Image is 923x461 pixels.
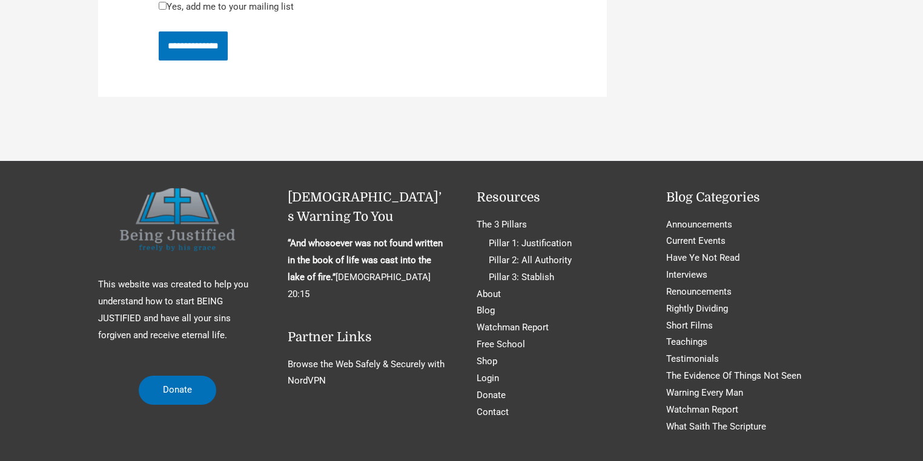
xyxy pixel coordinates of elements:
a: Contact [477,407,509,417]
a: Pillar 2: All Authority [489,255,572,266]
a: Login [477,373,499,384]
a: Donate [139,376,216,405]
a: Current Events [666,235,726,246]
h2: Partner Links [288,328,447,347]
a: Pillar 3: Stablish [489,272,554,283]
nav: Blog Categories [666,217,825,436]
a: Pillar 1: Justification [489,238,572,249]
h2: Resources [477,188,636,208]
h2: Blog Categories [666,188,825,208]
nav: Resources [477,217,636,421]
a: Watchman Report [666,404,738,415]
nav: Partner Links [288,356,447,390]
input: Yes, add me to your mailing list [159,2,167,10]
a: Announcements [666,219,732,230]
a: Donate [477,390,506,401]
a: Teachings [666,336,707,347]
a: Rightly Dividing [666,303,728,314]
p: This website was created to help you understand how to start BEING JUSTIFIED and have all your si... [98,276,257,344]
a: Interviews [666,269,707,280]
a: Browse the Web Safely & Securely with NordVPN [288,359,445,387]
aside: Footer Widget 3 [477,188,636,420]
a: Have Ye Not Read [666,252,739,263]
label: Yes, add me to your mailing list [159,1,294,12]
h2: [DEMOGRAPHIC_DATA]’s Warning To You [288,188,447,226]
aside: Footer Widget 2 [288,188,447,390]
a: Warning Every Man [666,387,743,398]
aside: Footer Widget 1 [98,188,257,370]
a: Testimonials [666,353,719,364]
a: Shop [477,356,497,367]
a: Blog [477,305,495,316]
a: Watchman Report [477,322,549,333]
p: [DEMOGRAPHIC_DATA] 20:15 [288,235,447,302]
a: What Saith The Scripture [666,421,766,432]
a: Renouncements [666,286,732,297]
a: Short Films [666,320,713,331]
a: The Evidence Of Things Not Seen [666,370,801,381]
a: About [477,289,501,299]
a: Free School [477,339,525,350]
strong: “And whosoever was not found written in the book of life was cast into the lake of fire.” [288,238,443,283]
a: The 3 Pillars [477,219,527,230]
